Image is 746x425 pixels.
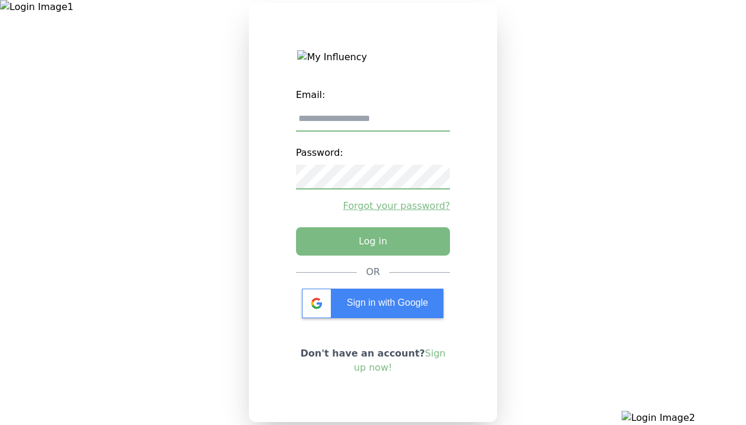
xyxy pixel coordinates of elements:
[302,289,443,318] div: Sign in with Google
[366,265,380,279] div: OR
[296,346,451,375] p: Don't have an account?
[296,83,451,107] label: Email:
[296,227,451,256] button: Log in
[296,141,451,165] label: Password:
[622,411,746,425] img: Login Image2
[296,199,451,213] a: Forgot your password?
[297,50,448,64] img: My Influency
[347,297,428,308] span: Sign in with Google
